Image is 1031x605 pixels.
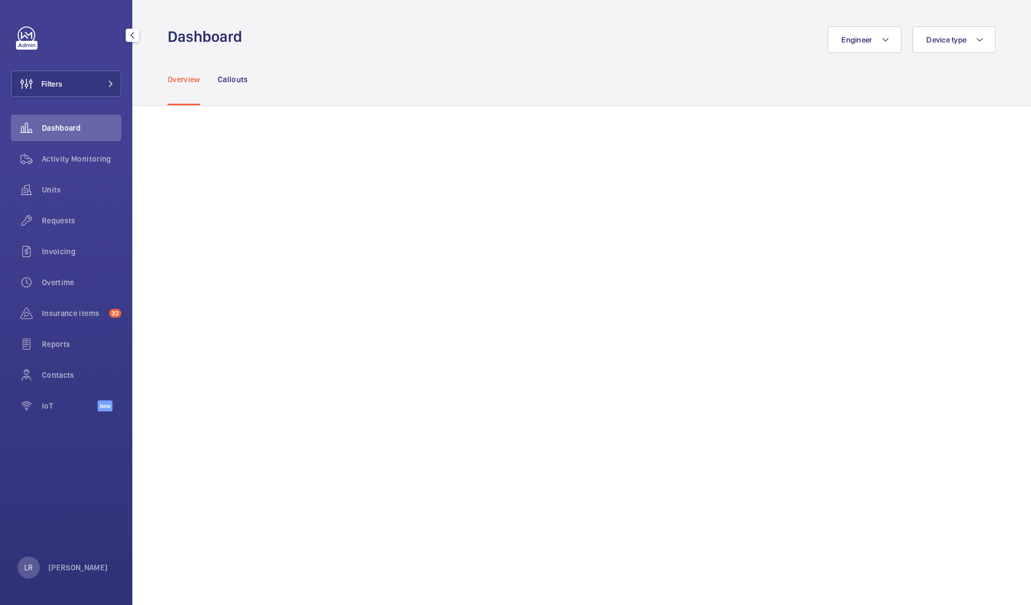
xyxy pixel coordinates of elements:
span: Overtime [42,277,121,288]
p: [PERSON_NAME] [49,562,108,573]
span: Reports [42,339,121,350]
span: Dashboard [42,122,121,133]
span: 32 [109,309,121,318]
p: Overview [168,74,200,85]
span: Filters [41,78,62,89]
span: Insurance items [42,308,105,319]
button: Device type [912,26,996,53]
span: Beta [98,400,112,411]
span: IoT [42,400,98,411]
h1: Dashboard [168,26,249,47]
span: Engineer [841,35,872,44]
span: Invoicing [42,246,121,257]
p: LR [24,562,33,573]
span: Units [42,184,121,195]
p: Callouts [218,74,248,85]
span: Device type [926,35,966,44]
span: Requests [42,215,121,226]
button: Engineer [828,26,901,53]
button: Filters [11,71,121,97]
span: Activity Monitoring [42,153,121,164]
span: Contacts [42,370,121,381]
